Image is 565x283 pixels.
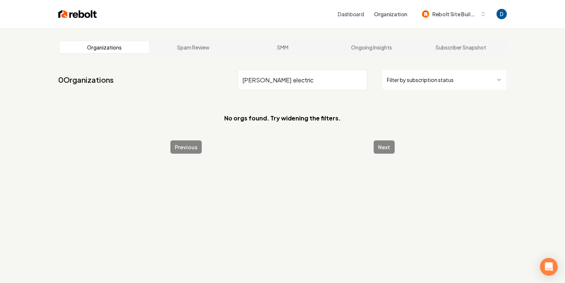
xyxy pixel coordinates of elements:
[58,102,507,134] section: No orgs found. Try widening the filters.
[496,9,507,19] img: David Rice
[58,9,97,19] img: Rebolt Logo
[238,41,327,53] a: SMM
[432,10,477,18] span: Rebolt Site Builder
[327,41,416,53] a: Ongoing Insights
[540,258,558,276] div: Open Intercom Messenger
[422,10,429,18] img: Rebolt Site Builder
[58,75,114,85] a: 0Organizations
[60,41,149,53] a: Organizations
[496,9,507,19] button: Open user button
[238,69,367,90] input: Search by name or ID
[338,10,364,18] a: Dashboard
[370,7,412,21] button: Organization
[149,41,238,53] a: Spam Review
[416,41,505,53] a: Subscriber Snapshot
